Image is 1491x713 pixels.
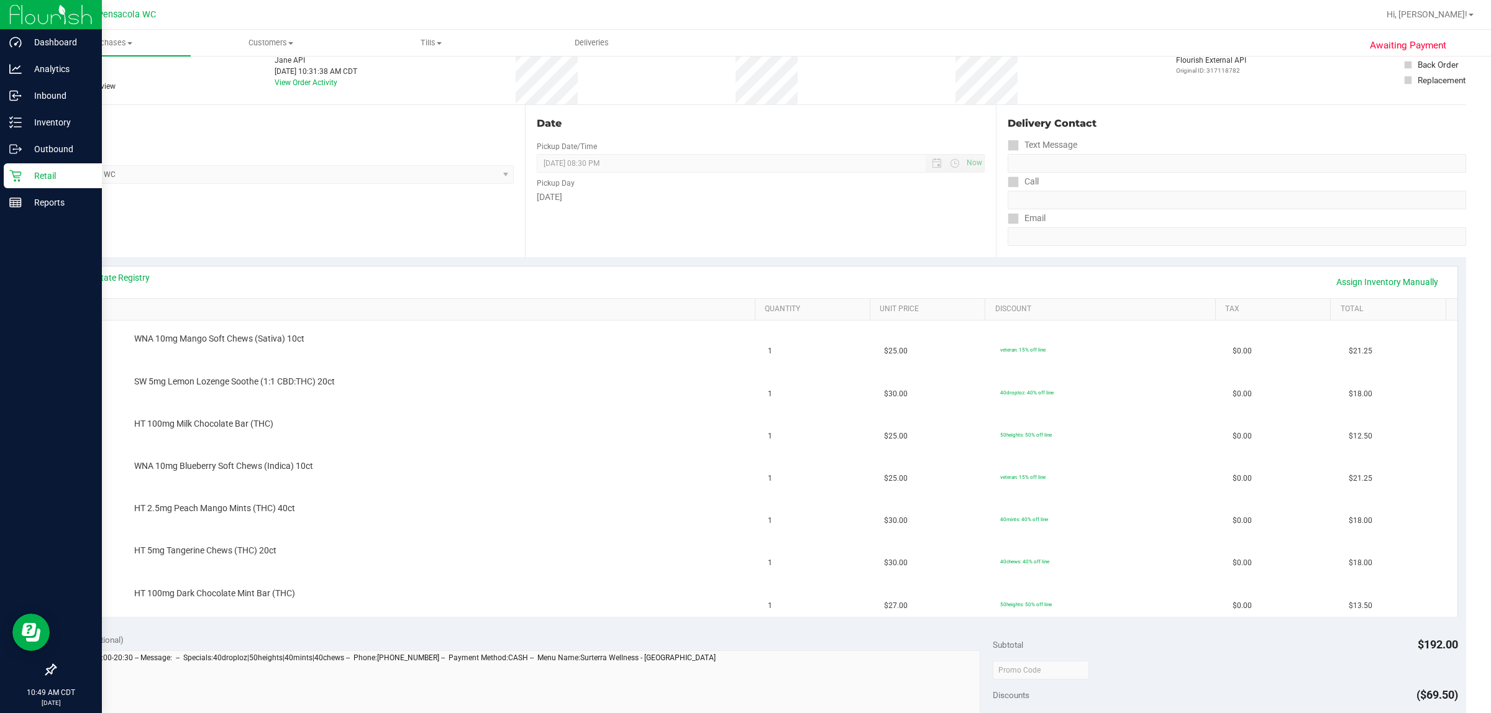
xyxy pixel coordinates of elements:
[1387,9,1467,19] span: Hi, [PERSON_NAME]!
[98,9,156,20] span: Pensacola WC
[22,88,96,103] p: Inbound
[765,304,865,314] a: Quantity
[884,345,908,357] span: $25.00
[1349,430,1372,442] span: $12.50
[768,430,772,442] span: 1
[768,600,772,612] span: 1
[9,63,22,75] inline-svg: Analytics
[9,143,22,155] inline-svg: Outbound
[1233,345,1252,357] span: $0.00
[1328,271,1446,293] a: Assign Inventory Manually
[1008,136,1077,154] label: Text Message
[22,115,96,130] p: Inventory
[1000,474,1046,480] span: veteran: 15% off line
[1008,209,1046,227] label: Email
[1000,347,1046,353] span: veteran: 15% off line
[1176,55,1246,75] div: Flourish External API
[537,191,984,204] div: [DATE]
[9,89,22,102] inline-svg: Inbound
[352,37,511,48] span: Tills
[993,661,1089,679] input: Promo Code
[537,116,984,131] div: Date
[537,178,575,189] label: Pickup Day
[993,684,1029,706] span: Discounts
[1233,557,1252,569] span: $0.00
[768,515,772,527] span: 1
[1349,388,1372,400] span: $18.00
[1000,389,1054,396] span: 40droploz: 40% off line
[134,333,304,345] span: WNA 10mg Mango Soft Chews (Sativa) 10ct
[1349,557,1372,569] span: $18.00
[134,545,276,556] span: HT 5mg Tangerine Chews (THC) 20ct
[1418,74,1466,86] div: Replacement
[191,37,351,48] span: Customers
[768,345,772,357] span: 1
[1000,558,1049,565] span: 40chews: 40% off line
[1341,304,1441,314] a: Total
[1349,345,1372,357] span: $21.25
[884,600,908,612] span: $27.00
[22,61,96,76] p: Analytics
[1000,432,1052,438] span: 50heights: 50% off line
[75,271,150,284] a: View State Registry
[134,502,295,514] span: HT 2.5mg Peach Mango Mints (THC) 40ct
[768,388,772,400] span: 1
[1225,304,1326,314] a: Tax
[1000,601,1052,607] span: 50heights: 50% off line
[558,37,626,48] span: Deliveries
[9,196,22,209] inline-svg: Reports
[768,557,772,569] span: 1
[9,116,22,129] inline-svg: Inventory
[22,168,96,183] p: Retail
[22,35,96,50] p: Dashboard
[30,37,191,48] span: Purchases
[30,30,191,56] a: Purchases
[22,142,96,157] p: Outbound
[351,30,512,56] a: Tills
[537,141,597,152] label: Pickup Date/Time
[884,430,908,442] span: $25.00
[275,78,337,87] a: View Order Activity
[1000,516,1048,522] span: 40mints: 40% off line
[6,687,96,698] p: 10:49 AM CDT
[1176,66,1246,75] p: Original ID: 317118782
[1418,58,1459,71] div: Back Order
[512,30,673,56] a: Deliveries
[1349,473,1372,484] span: $21.25
[884,515,908,527] span: $30.00
[993,640,1023,650] span: Subtotal
[1233,600,1252,612] span: $0.00
[1008,191,1466,209] input: Format: (999) 999-9999
[1233,515,1252,527] span: $0.00
[1008,116,1466,131] div: Delivery Contact
[55,116,514,131] div: Location
[134,376,335,388] span: SW 5mg Lemon Lozenge Soothe (1:1 CBD:THC) 20ct
[1008,173,1039,191] label: Call
[9,36,22,48] inline-svg: Dashboard
[1008,154,1466,173] input: Format: (999) 999-9999
[884,557,908,569] span: $30.00
[134,418,273,430] span: HT 100mg Milk Chocolate Bar (THC)
[275,55,357,66] div: Jane API
[275,66,357,77] div: [DATE] 10:31:38 AM CDT
[1416,688,1458,701] span: ($69.50)
[884,473,908,484] span: $25.00
[1233,430,1252,442] span: $0.00
[1233,473,1252,484] span: $0.00
[1233,388,1252,400] span: $0.00
[12,614,50,651] iframe: Resource center
[9,170,22,182] inline-svg: Retail
[995,304,1211,314] a: Discount
[191,30,352,56] a: Customers
[768,473,772,484] span: 1
[73,304,750,314] a: SKU
[1418,638,1458,651] span: $192.00
[134,588,295,599] span: HT 100mg Dark Chocolate Mint Bar (THC)
[880,304,980,314] a: Unit Price
[6,698,96,707] p: [DATE]
[134,460,313,472] span: WNA 10mg Blueberry Soft Chews (Indica) 10ct
[1370,39,1446,53] span: Awaiting Payment
[1349,600,1372,612] span: $13.50
[22,195,96,210] p: Reports
[1349,515,1372,527] span: $18.00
